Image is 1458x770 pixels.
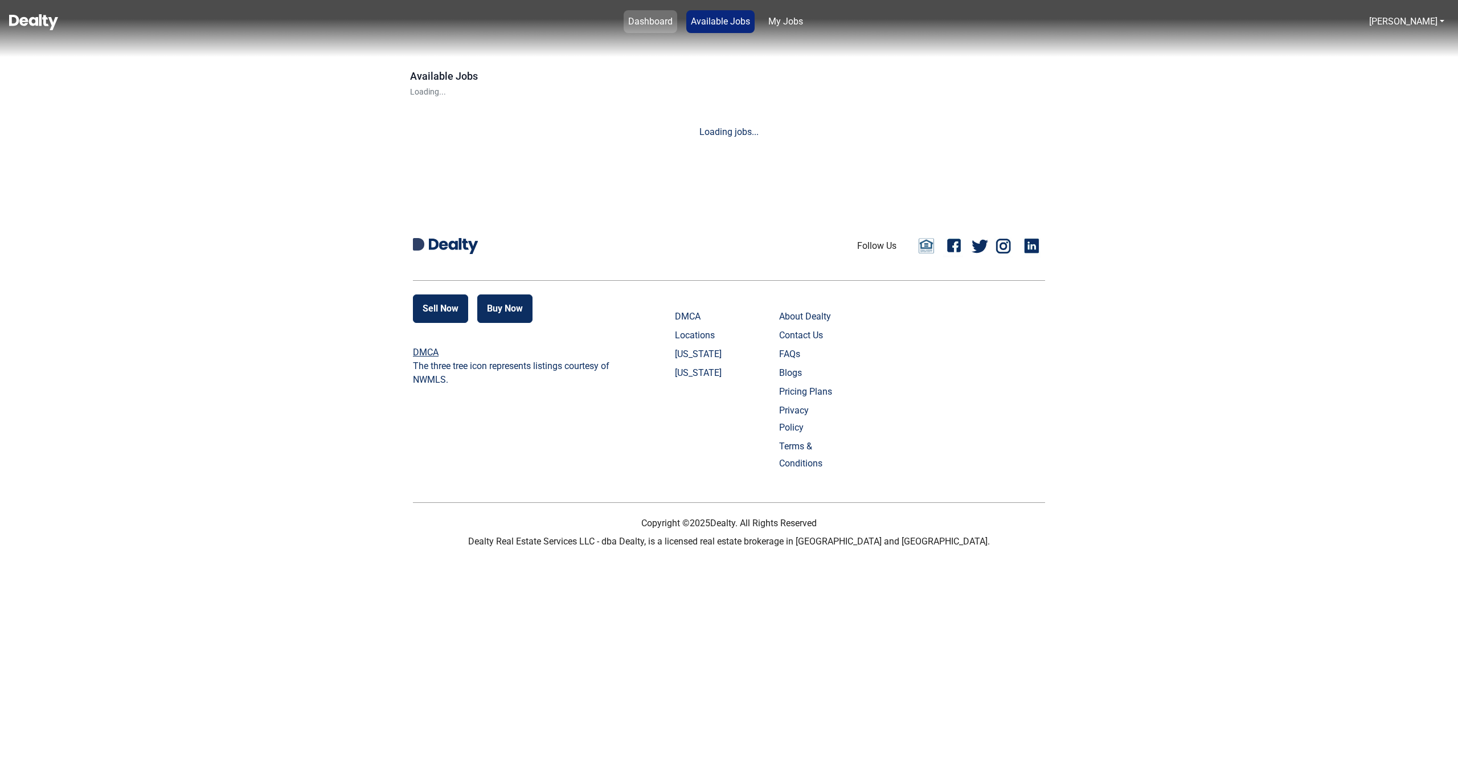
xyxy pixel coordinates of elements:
p: Copyright © 2025 Dealty. All Rights Reserved [413,517,1045,530]
a: FAQs [779,346,836,363]
a: Facebook [943,235,966,257]
a: Twitter [972,235,988,257]
a: About Dealty [779,308,836,325]
iframe: BigID CMP Widget [6,736,40,770]
a: Blogs [779,364,836,382]
a: Email [915,237,937,255]
a: [PERSON_NAME] [1369,16,1437,27]
img: Dealty D [413,238,424,251]
button: Sell Now [413,294,468,323]
a: DMCA [675,308,731,325]
a: DMCA [413,347,439,358]
a: [US_STATE] [675,346,731,363]
img: Dealty [429,238,478,254]
a: Available Jobs [686,10,755,33]
img: Dealty - Buy, Sell & Rent Homes [9,14,58,30]
a: Pricing Plans [779,383,836,400]
p: Loading... [410,86,478,98]
a: [US_STATE] [675,364,731,382]
a: Terms & Conditions [779,438,836,472]
a: Linkedin [1022,235,1045,257]
a: Instagram [994,235,1017,257]
a: Locations [675,327,731,344]
p: The three tree icon represents listings courtesy of NWMLS. [413,359,616,387]
a: My Jobs [764,10,808,33]
a: [PERSON_NAME] [1365,10,1449,33]
div: Available Jobs [410,68,478,84]
a: Contact Us [779,327,836,344]
span: Loading jobs... [699,126,759,137]
a: Dashboard [624,10,677,33]
button: Buy Now [477,294,533,323]
li: Follow Us [857,239,896,253]
p: Dealty Real Estate Services LLC - dba Dealty, is a licensed real estate brokerage in [GEOGRAPHIC_... [413,535,1045,548]
a: Privacy Policy [779,402,836,436]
